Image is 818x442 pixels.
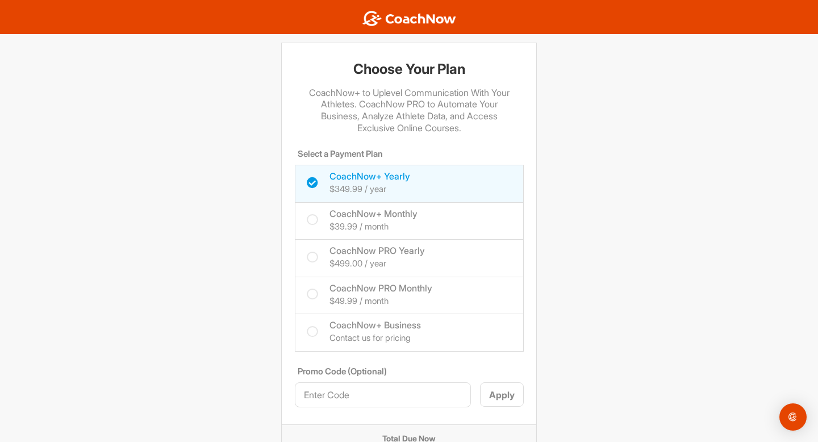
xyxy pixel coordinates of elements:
[295,148,524,160] h5: Select a Payment Plan
[295,382,471,407] input: Enter Code
[361,11,457,27] img: CoachNow+
[329,208,418,219] span: CoachNow+ Monthly
[779,403,807,431] div: Open Intercom Messenger
[329,319,421,331] span: CoachNow+ Business
[329,184,386,194] span: $349.99 / year
[329,295,389,306] span: $49.99 / month
[282,78,536,134] div: CoachNow+ to Uplevel Communication With Your Athletes. CoachNow PRO to Automate Your Business, An...
[329,332,411,343] span: Contact us for pricing
[329,221,389,232] span: $39.99 / month
[329,258,386,269] span: $499.00 / year
[295,366,524,377] h5: Promo Code (Optional)
[329,170,410,182] span: CoachNow+ Yearly
[282,43,536,78] div: Choose Your Plan
[329,282,432,294] span: CoachNow PRO Monthly
[480,382,524,407] button: Apply
[329,245,425,256] span: CoachNow PRO Yearly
